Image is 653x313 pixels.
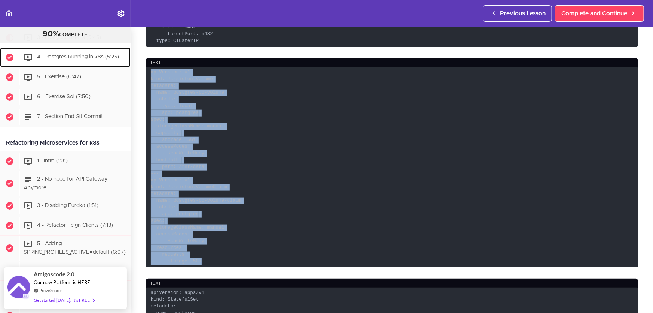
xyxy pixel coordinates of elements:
[7,276,30,300] img: provesource social proof notification image
[37,74,81,79] span: 5 - Exercise (0:47)
[500,9,546,18] span: Previous Lesson
[37,114,103,119] span: 7 - Section End Git Commit
[37,223,113,228] span: 4 - Refactor Feign Clients (7:13)
[37,54,119,60] span: 4 - Postgres Running in k8s (5:25)
[43,30,59,38] span: 90%
[34,270,74,279] span: Amigoscode 2.0
[34,296,94,304] div: Get started [DATE]. It's FREE
[146,67,638,267] code: apiVersion: v1 kind: PersistentVolume metadata: name: postgres-pc-volume labels: type: local app:...
[146,58,638,68] div: text
[37,203,98,208] span: 3 - Disabling Eureka (1:51)
[37,94,91,99] span: 6 - Exercise Sol (7:50)
[555,5,644,22] a: Complete and Continue
[24,177,107,190] span: 2 - No need for API Gateway Anymore
[34,279,90,285] span: Our new Platform is HERE
[39,287,62,294] a: ProveSource
[483,5,552,22] a: Previous Lesson
[9,30,121,39] div: COMPLETE
[37,158,68,163] span: 1 - Intro (1:31)
[146,279,638,289] div: text
[561,9,627,18] span: Complete and Continue
[4,9,13,18] svg: Back to course curriculum
[116,9,125,18] svg: Settings Menu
